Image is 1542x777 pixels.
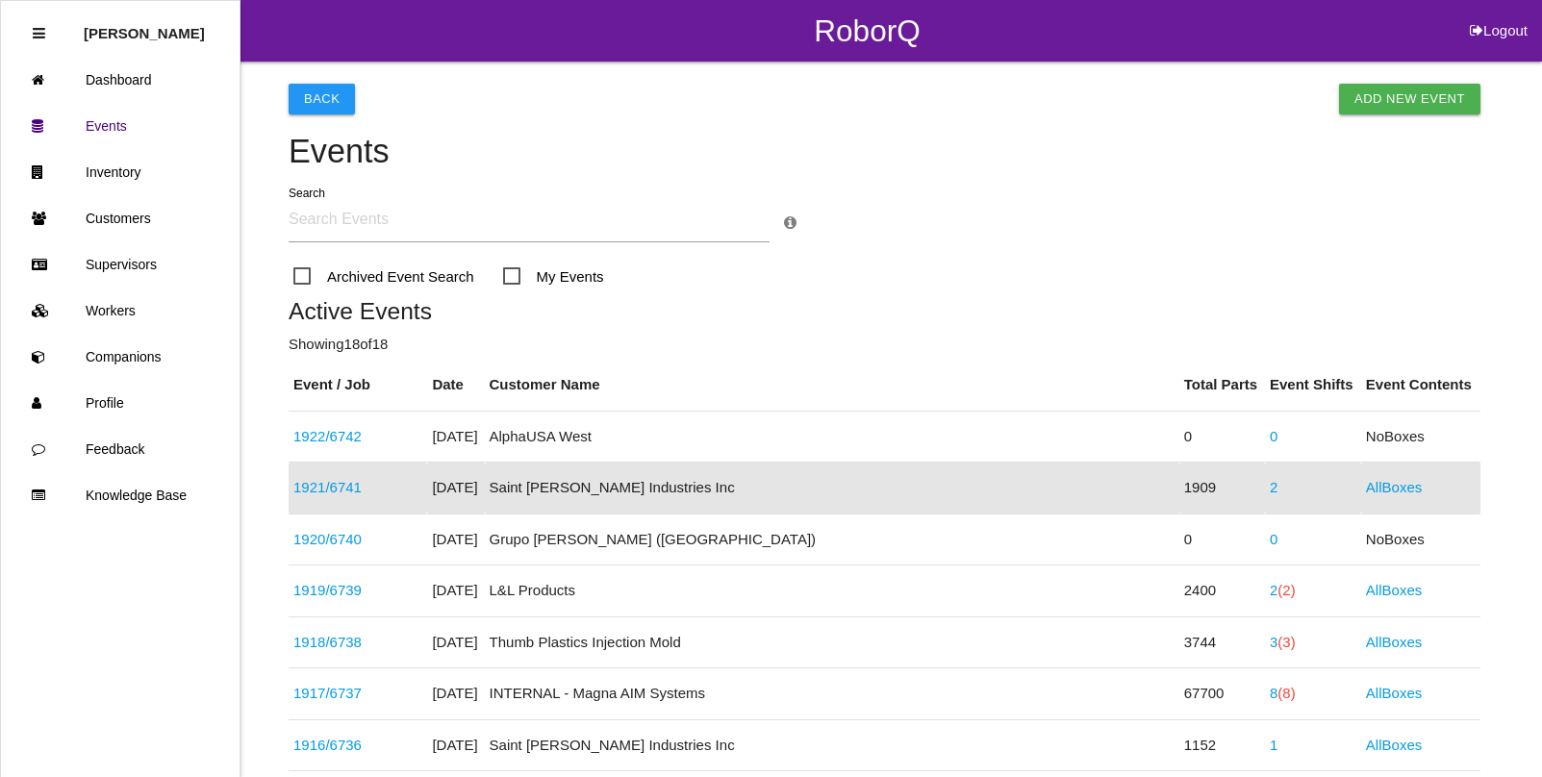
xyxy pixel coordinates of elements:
[293,531,362,547] a: 1920/6740
[1270,531,1277,547] a: 0
[1,57,240,103] a: Dashboard
[293,582,362,598] a: 1919/6739
[1179,565,1265,617] td: 2400
[289,84,355,114] button: Back
[1277,634,1295,650] span: (3)
[1361,514,1480,565] td: No Boxes
[1179,719,1265,771] td: 1152
[293,428,362,444] a: 1922/6742
[84,11,205,41] p: Rosie Blandino
[1,380,240,426] a: Profile
[427,514,484,565] td: [DATE]
[289,298,1480,324] h5: Active Events
[1179,463,1265,514] td: 1909
[1270,582,1296,598] a: 2(2)
[1179,360,1265,411] th: Total Parts
[485,616,1179,668] td: Thumb Plastics Injection Mold
[1270,737,1277,753] a: 1
[293,529,422,551] div: TBD
[1277,685,1295,701] span: (8)
[427,668,484,720] td: [DATE]
[1,334,240,380] a: Companions
[427,463,484,514] td: [DATE]
[33,11,45,57] div: Close
[1179,668,1265,720] td: 67700
[427,411,484,463] td: [DATE]
[1366,582,1422,598] a: AllBoxes
[1,426,240,472] a: Feedback
[289,334,1480,356] p: Showing 18 of 18
[1270,479,1277,495] a: 2
[427,360,484,411] th: Date
[485,463,1179,514] td: Saint [PERSON_NAME] Industries Inc
[427,565,484,617] td: [DATE]
[1179,514,1265,565] td: 0
[1265,360,1361,411] th: Event Shifts
[293,735,422,757] div: 68403783AB
[427,616,484,668] td: [DATE]
[1366,479,1422,495] a: AllBoxes
[1270,634,1296,650] a: 3(3)
[485,360,1179,411] th: Customer Name
[485,411,1179,463] td: AlphaUSA West
[293,479,362,495] a: 1921/6741
[1,149,240,195] a: Inventory
[1270,685,1296,701] a: 8(8)
[289,134,1480,170] h4: Events
[289,360,427,411] th: Event / Job
[784,214,796,231] a: Search Info
[485,668,1179,720] td: INTERNAL - Magna AIM Systems
[293,264,474,288] span: Archived Event Search
[1366,685,1422,701] a: AllBoxes
[1,103,240,149] a: Events
[293,632,422,654] div: CK41-V101W20
[1,472,240,518] a: Knowledge Base
[293,683,422,705] div: 2002007; 2002021
[293,426,422,448] div: WA14CO14
[1179,616,1265,668] td: 3744
[1361,360,1480,411] th: Event Contents
[1,241,240,288] a: Supervisors
[485,565,1179,617] td: L&L Products
[1270,428,1277,444] a: 0
[1366,737,1422,753] a: AllBoxes
[293,580,422,602] div: K4036AC1HC (61492)
[1,195,240,241] a: Customers
[293,685,362,701] a: 1917/6737
[1366,634,1422,650] a: AllBoxes
[1277,582,1295,598] span: (2)
[485,514,1179,565] td: Grupo [PERSON_NAME] ([GEOGRAPHIC_DATA])
[293,477,422,499] div: 68403782AB
[427,719,484,771] td: [DATE]
[289,198,770,242] input: Search Events
[1,288,240,334] a: Workers
[293,634,362,650] a: 1918/6738
[1361,411,1480,463] td: No Boxes
[293,737,362,753] a: 1916/6736
[503,264,604,288] span: My Events
[1179,411,1265,463] td: 0
[485,719,1179,771] td: Saint [PERSON_NAME] Industries Inc
[289,185,325,202] label: Search
[1339,84,1480,114] a: Add New Event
